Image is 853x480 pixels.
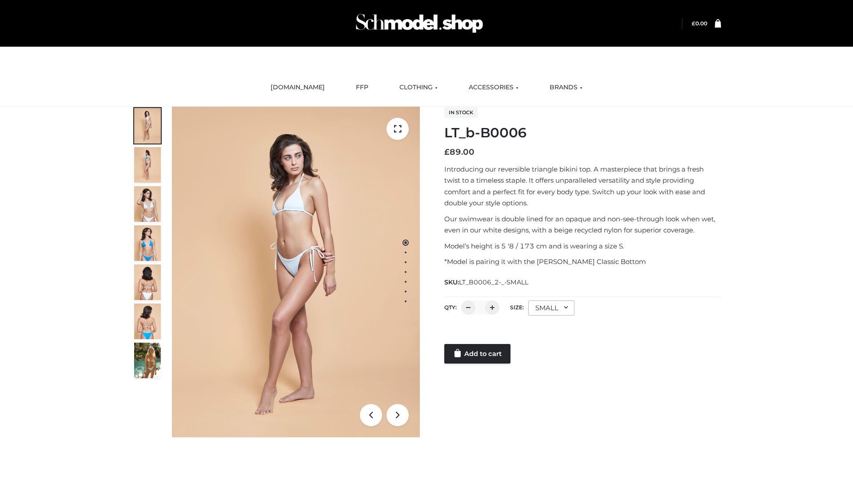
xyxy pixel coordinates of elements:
[692,20,695,27] span: £
[134,186,161,222] img: ArielClassicBikiniTop_CloudNine_AzureSky_OW114ECO_3-scaled.jpg
[692,20,707,27] a: £0.00
[264,78,331,97] a: [DOMAIN_NAME]
[393,78,444,97] a: CLOTHING
[692,20,707,27] bdi: 0.00
[444,164,721,209] p: Introducing our reversible triangle bikini top. A masterpiece that brings a fresh twist to a time...
[353,6,486,41] img: Schmodel Admin 964
[172,107,420,437] img: ArielClassicBikiniTop_CloudNine_AzureSky_OW114ECO_1
[444,277,529,288] span: SKU:
[459,278,528,286] span: LT_B0006_2-_-SMALL
[444,147,474,157] bdi: 89.00
[510,304,524,311] label: Size:
[543,78,589,97] a: BRANDS
[349,78,375,97] a: FFP
[134,264,161,300] img: ArielClassicBikiniTop_CloudNine_AzureSky_OW114ECO_7-scaled.jpg
[444,147,450,157] span: £
[444,256,721,268] p: *Model is pairing it with the [PERSON_NAME] Classic Bottom
[444,240,721,252] p: Model’s height is 5 ‘8 / 173 cm and is wearing a size S.
[444,344,510,364] a: Add to cart
[444,213,721,236] p: Our swimwear is double lined for an opaque and non-see-through look when wet, even in our white d...
[134,343,161,378] img: Arieltop_CloudNine_AzureSky2.jpg
[444,107,478,118] span: In stock
[444,304,457,311] label: QTY:
[134,225,161,261] img: ArielClassicBikiniTop_CloudNine_AzureSky_OW114ECO_4-scaled.jpg
[134,147,161,183] img: ArielClassicBikiniTop_CloudNine_AzureSky_OW114ECO_2-scaled.jpg
[444,125,721,141] h1: LT_b-B0006
[134,108,161,144] img: ArielClassicBikiniTop_CloudNine_AzureSky_OW114ECO_1-scaled.jpg
[462,78,525,97] a: ACCESSORIES
[528,300,574,316] div: SMALL
[134,304,161,339] img: ArielClassicBikiniTop_CloudNine_AzureSky_OW114ECO_8-scaled.jpg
